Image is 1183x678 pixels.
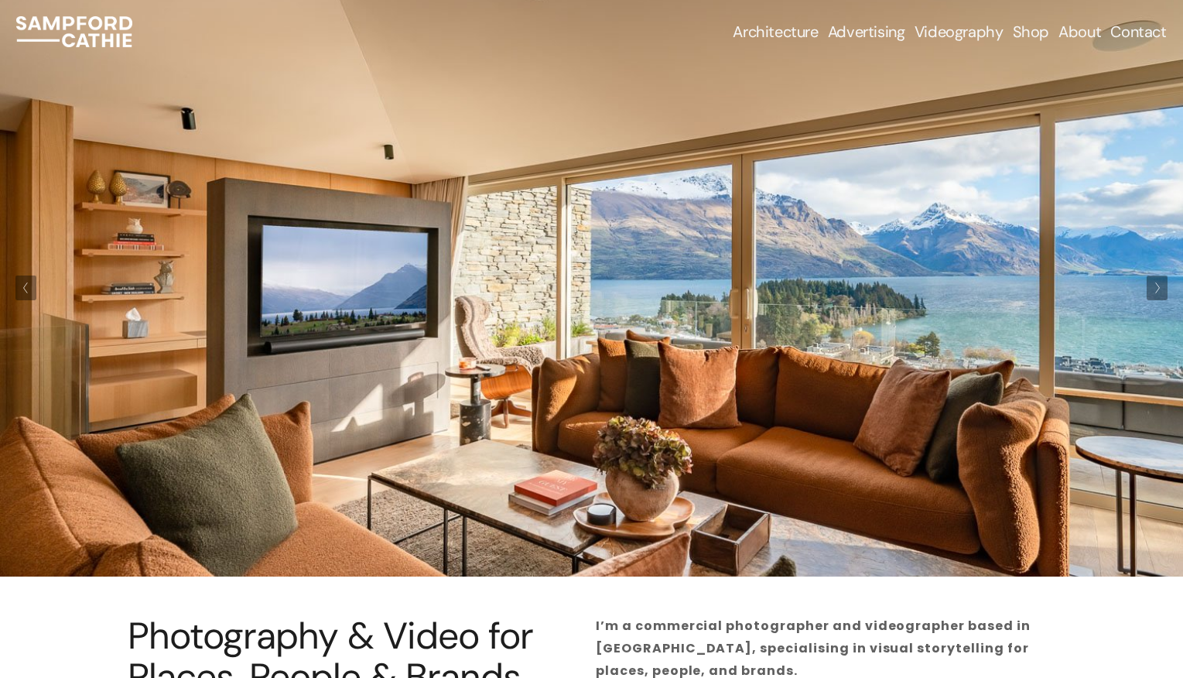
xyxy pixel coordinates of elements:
a: Shop [1013,21,1049,43]
a: folder dropdown [828,21,905,43]
a: Contact [1110,21,1166,43]
a: About [1058,21,1101,43]
button: Next Slide [1147,276,1168,300]
span: Architecture [733,22,818,41]
button: Previous Slide [15,276,36,300]
a: folder dropdown [733,21,818,43]
img: Sampford Cathie Photo + Video [16,16,132,47]
span: Advertising [828,22,905,41]
a: Videography [915,21,1003,43]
